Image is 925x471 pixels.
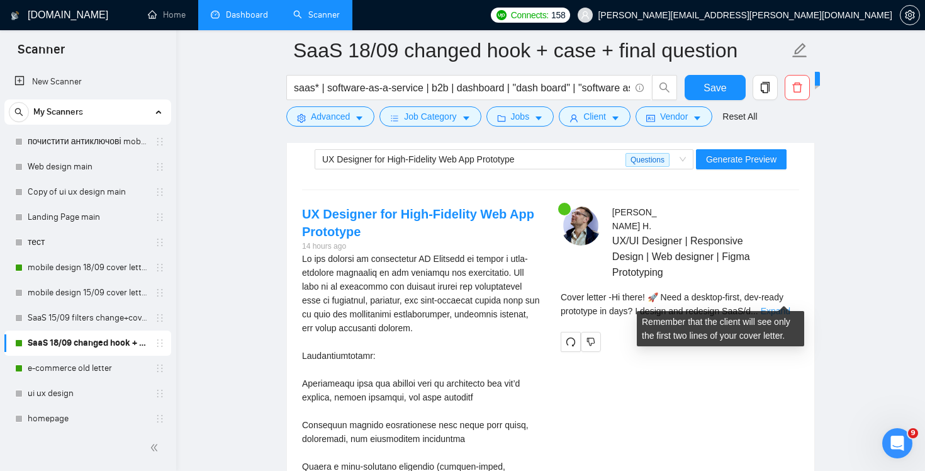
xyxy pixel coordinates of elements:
[8,40,75,67] span: Scanner
[9,108,28,116] span: search
[586,337,595,347] span: dislike
[155,162,165,172] span: holder
[722,110,757,123] a: Reset All
[785,82,809,93] span: delete
[462,113,471,123] span: caret-down
[581,11,590,20] span: user
[155,137,165,147] span: holder
[28,280,147,305] a: mobile design 15/09 cover letter another first part
[379,106,481,127] button: barsJob Categorycaret-down
[561,332,581,352] button: redo
[148,9,186,20] a: homeHome
[28,205,147,230] a: Landing Page main
[696,149,787,169] button: Generate Preview
[497,113,506,123] span: folder
[322,154,515,164] span: UX Designer for High-Fidelity Web App Prototype
[390,113,399,123] span: bars
[311,110,350,123] span: Advanced
[511,8,549,22] span: Connects:
[155,363,165,373] span: holder
[155,237,165,247] span: holder
[900,10,920,20] a: setting
[155,414,165,424] span: holder
[150,441,162,454] span: double-left
[561,290,799,318] div: Remember that the client will see only the first two lines of your cover letter.
[302,207,534,239] a: UX Designer for High-Fidelity Web App Prototype
[900,5,920,25] button: setting
[625,153,670,167] span: Questions
[785,75,810,100] button: delete
[653,82,676,93] span: search
[293,9,340,20] a: searchScanner
[155,212,165,222] span: holder
[583,110,606,123] span: Client
[882,428,912,458] iframe: Intercom live chat
[792,42,808,59] span: edit
[900,10,919,20] span: setting
[496,10,507,20] img: upwork-logo.png
[28,305,147,331] a: SaaS 15/09 filters change+cover letter change
[751,306,758,316] span: ...
[569,113,578,123] span: user
[286,106,374,127] button: settingAdvancedcaret-down
[28,255,147,280] a: mobile design 18/09 cover letter another first part
[28,230,147,255] a: тест
[293,35,789,66] input: Scanner name...
[297,113,306,123] span: setting
[636,106,712,127] button: idcardVendorcaret-down
[636,84,644,92] span: info-circle
[211,9,268,20] a: dashboardDashboard
[155,263,165,273] span: holder
[611,113,620,123] span: caret-down
[551,8,565,22] span: 158
[561,337,580,347] span: redo
[28,154,147,179] a: Web design main
[28,331,147,356] a: SaaS 18/09 changed hook + case + final question
[612,207,657,231] span: [PERSON_NAME] H .
[646,113,655,123] span: idcard
[612,233,762,280] span: UX/UI Designer | Responsive Design | Web designer | Figma Prototyping
[561,292,783,316] span: Cover letter - Hi there! 🚀 Need a desktop-first, dev-ready prototype in days? I design and redesi...
[33,99,83,125] span: My Scanners
[486,106,554,127] button: folderJobscaret-down
[908,428,918,438] span: 9
[753,82,777,93] span: copy
[294,80,630,96] input: Search Freelance Jobs...
[28,406,147,431] a: homepage
[355,113,364,123] span: caret-down
[761,306,790,316] a: Expand
[685,75,746,100] button: Save
[9,102,29,122] button: search
[581,332,601,352] button: dislike
[511,110,530,123] span: Jobs
[4,69,171,94] li: New Scanner
[11,6,20,26] img: logo
[704,80,726,96] span: Save
[155,338,165,348] span: holder
[534,113,543,123] span: caret-down
[706,152,776,166] span: Generate Preview
[693,113,702,123] span: caret-down
[155,313,165,323] span: holder
[561,205,601,246] img: c1OJkIx-IadjRms18ePMftOofhKLVhqZZQLjKjBy8mNgn5WQQo-UtPhwQ197ONuZaa
[155,187,165,197] span: holder
[559,106,631,127] button: userClientcaret-down
[28,356,147,381] a: e-commerce old letter
[753,75,778,100] button: copy
[652,75,677,100] button: search
[637,311,804,346] div: Remember that the client will see only the first two lines of your cover letter.
[155,389,165,399] span: holder
[14,69,161,94] a: New Scanner
[155,288,165,298] span: holder
[28,179,147,205] a: Copy of ui ux design main
[404,110,456,123] span: Job Category
[660,110,688,123] span: Vendor
[28,381,147,406] a: ui ux design
[28,129,147,154] a: почистити антиключові mobile design main
[302,241,541,253] div: 14 hours ago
